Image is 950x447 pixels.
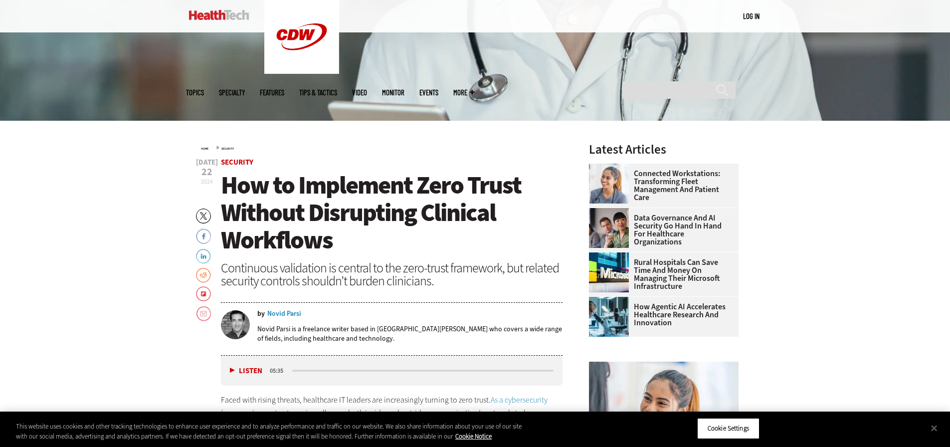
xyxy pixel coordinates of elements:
a: Log in [743,11,760,20]
a: nurse smiling at patient [589,164,634,172]
a: More information about your privacy [455,432,492,441]
p: Faced with rising threats, healthcare IT leaders are increasingly turning to zero trust. , zero t... [221,394,563,445]
img: Home [189,10,249,20]
img: woman discusses data governance [589,208,629,248]
h3: Latest Articles [589,143,739,156]
img: Novid Parsi [221,310,250,339]
span: Specialty [219,89,245,96]
img: Microsoft building [589,252,629,292]
div: This website uses cookies and other tracking technologies to enhance user experience and to analy... [16,422,523,441]
a: Security [221,147,234,151]
img: nurse smiling at patient [589,164,629,204]
a: Security [221,157,253,167]
a: Data Governance and AI Security Go Hand in Hand for Healthcare Organizations [589,214,733,246]
a: Features [260,89,284,96]
button: Close [923,417,945,439]
div: » [201,143,563,151]
a: woman discusses data governance [589,208,634,216]
a: Microsoft building [589,252,634,260]
a: Novid Parsi [267,310,301,317]
a: Events [419,89,438,96]
a: CDW [264,66,339,76]
span: 2024 [201,178,213,186]
a: Tips & Tactics [299,89,337,96]
span: More [453,89,474,96]
a: MonITor [382,89,404,96]
button: Cookie Settings [697,418,760,439]
a: scientist looks through microscope in lab [589,297,634,305]
span: 22 [196,167,218,177]
div: Continuous validation is central to the zero-trust framework, but related security controls shoul... [221,261,563,287]
a: Home [201,147,208,151]
div: media player [221,356,563,386]
span: by [257,310,265,317]
span: [DATE] [196,159,218,166]
span: Topics [186,89,204,96]
a: Connected Workstations: Transforming Fleet Management and Patient Care [589,170,733,202]
span: How to Implement Zero Trust Without Disrupting Clinical Workflows [221,169,521,256]
div: User menu [743,11,760,21]
p: Novid Parsi is a freelance writer based in [GEOGRAPHIC_DATA][PERSON_NAME] who covers a wide range... [257,324,563,343]
a: Video [352,89,367,96]
a: Rural Hospitals Can Save Time and Money on Managing Their Microsoft Infrastructure [589,258,733,290]
a: How Agentic AI Accelerates Healthcare Research and Innovation [589,303,733,327]
button: Listen [230,367,262,375]
img: scientist looks through microscope in lab [589,297,629,337]
div: duration [268,366,291,375]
